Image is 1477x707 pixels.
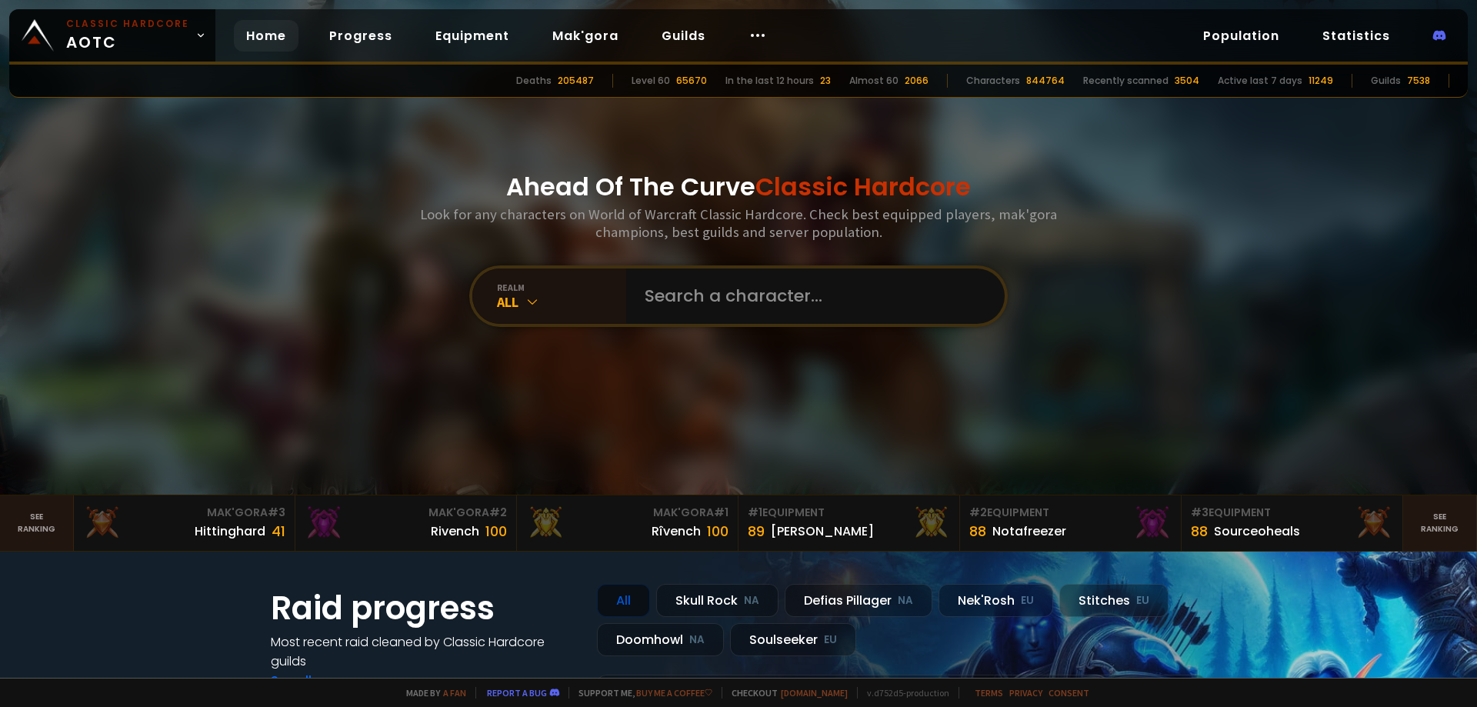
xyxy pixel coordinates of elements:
div: Deaths [516,74,552,88]
div: Characters [966,74,1020,88]
a: Classic HardcoreAOTC [9,9,215,62]
div: Defias Pillager [785,584,932,617]
h4: Most recent raid cleaned by Classic Hardcore guilds [271,632,578,671]
div: 65670 [676,74,707,88]
div: 205487 [558,74,594,88]
a: Statistics [1310,20,1402,52]
span: Classic Hardcore [755,169,971,204]
div: realm [497,282,626,293]
div: Skull Rock [656,584,779,617]
a: Terms [975,687,1003,699]
h1: Raid progress [271,584,578,632]
div: 2066 [905,74,929,88]
div: Soulseeker [730,623,856,656]
div: Rivench [431,522,479,541]
div: 844764 [1026,74,1065,88]
small: NA [898,593,913,609]
div: Hittinghard [195,522,265,541]
span: AOTC [66,17,189,54]
span: # 3 [1191,505,1209,520]
div: Doomhowl [597,623,724,656]
span: # 2 [969,505,987,520]
small: NA [689,632,705,648]
small: Classic Hardcore [66,17,189,31]
span: Made by [397,687,466,699]
div: Mak'Gora [83,505,285,521]
div: 89 [748,521,765,542]
div: 88 [1191,521,1208,542]
a: Seeranking [1403,495,1477,551]
a: Mak'Gora#2Rivench100 [295,495,517,551]
a: Privacy [1009,687,1042,699]
a: Report a bug [487,687,547,699]
span: v. d752d5 - production [857,687,949,699]
a: See all progress [271,672,371,689]
small: NA [744,593,759,609]
div: Guilds [1371,74,1401,88]
div: Equipment [969,505,1172,521]
div: 100 [485,521,507,542]
div: Stitches [1059,584,1169,617]
div: Mak'Gora [526,505,728,521]
div: 11249 [1309,74,1333,88]
div: All [597,584,650,617]
div: 41 [272,521,285,542]
div: All [497,293,626,311]
span: Support me, [568,687,712,699]
div: 88 [969,521,986,542]
span: Checkout [722,687,848,699]
a: Buy me a coffee [636,687,712,699]
h1: Ahead Of The Curve [506,168,971,205]
a: Consent [1049,687,1089,699]
a: #3Equipment88Sourceoheals [1182,495,1403,551]
div: Equipment [1191,505,1393,521]
small: EU [1136,593,1149,609]
div: Almost 60 [849,74,899,88]
a: Mak'Gora#3Hittinghard41 [74,495,295,551]
div: 100 [707,521,728,542]
div: Rîvench [652,522,701,541]
div: Level 60 [632,74,670,88]
a: Guilds [649,20,718,52]
div: Recently scanned [1083,74,1169,88]
a: Equipment [423,20,522,52]
a: Mak'gora [540,20,631,52]
small: EU [1021,593,1034,609]
span: # 3 [268,505,285,520]
div: Mak'Gora [305,505,507,521]
div: 3504 [1175,74,1199,88]
div: Notafreezer [992,522,1066,541]
div: In the last 12 hours [725,74,814,88]
div: Sourceoheals [1214,522,1300,541]
input: Search a character... [635,268,986,324]
div: Nek'Rosh [939,584,1053,617]
div: 7538 [1407,74,1430,88]
a: #2Equipment88Notafreezer [960,495,1182,551]
a: #1Equipment89[PERSON_NAME] [738,495,960,551]
a: a fan [443,687,466,699]
span: # 1 [714,505,728,520]
div: 23 [820,74,831,88]
a: Progress [317,20,405,52]
div: [PERSON_NAME] [771,522,874,541]
a: Population [1191,20,1292,52]
span: # 2 [489,505,507,520]
div: Equipment [748,505,950,521]
a: [DOMAIN_NAME] [781,687,848,699]
a: Mak'Gora#1Rîvench100 [517,495,738,551]
div: Active last 7 days [1218,74,1302,88]
span: # 1 [748,505,762,520]
a: Home [234,20,298,52]
small: EU [824,632,837,648]
h3: Look for any characters on World of Warcraft Classic Hardcore. Check best equipped players, mak'g... [414,205,1063,241]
